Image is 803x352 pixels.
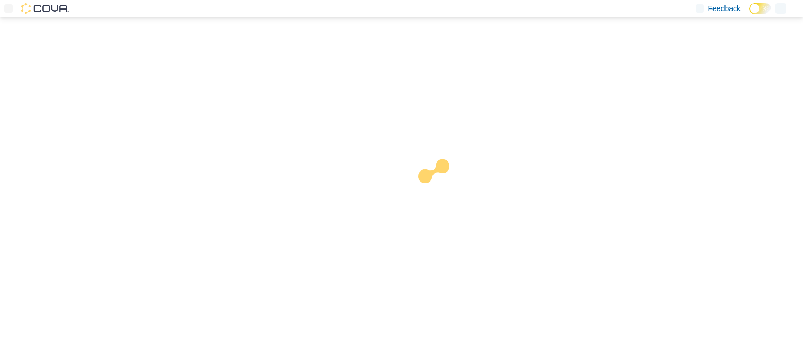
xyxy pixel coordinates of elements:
[749,3,771,14] input: Dark Mode
[21,3,69,14] img: Cova
[402,151,481,231] img: cova-loader
[708,3,741,14] span: Feedback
